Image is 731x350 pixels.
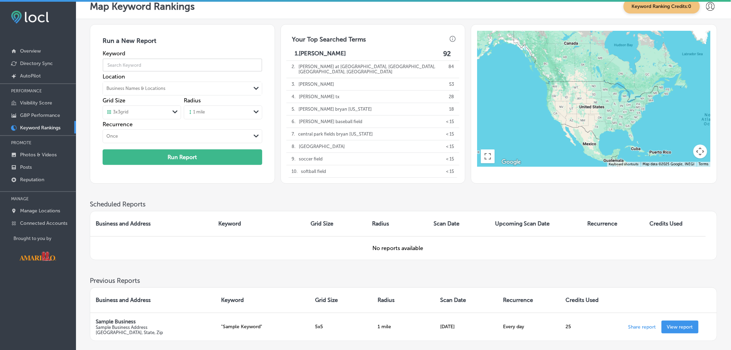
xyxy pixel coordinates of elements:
p: Brought to you by [13,236,76,241]
button: Run Report [103,149,262,165]
td: "Sample Keyword" [216,313,310,341]
p: [PERSON_NAME] at [GEOGRAPHIC_DATA], [GEOGRAPHIC_DATA], [GEOGRAPHIC_DATA], [GEOGRAPHIC_DATA] [298,61,445,78]
p: 18 [449,103,454,115]
th: Credits Used [644,211,706,236]
label: Radius [184,97,201,104]
div: Business Names & Locations [106,86,165,91]
th: Business and Address [90,288,216,313]
p: 7 . [292,128,295,140]
a: Open this area in Google Maps (opens a new window) [500,158,523,167]
button: Map camera controls [693,145,707,158]
p: Sample Business Address [GEOGRAPHIC_DATA], State, Zip [96,325,210,335]
th: Recurrence [582,211,644,236]
label: Keyword [103,50,262,57]
td: Every day [497,313,560,341]
th: Upcoming Scan Date [490,211,582,236]
p: < 15 [446,178,454,190]
p: [PERSON_NAME] athletic complex [300,178,371,190]
p: 6 . [292,116,295,128]
p: 3 . [292,78,295,90]
p: Overview [20,48,41,54]
p: < 15 [446,140,454,153]
button: Keyboard shortcuts [609,162,639,167]
th: Scan Date [435,288,497,313]
button: Toggle fullscreen view [481,149,495,163]
label: 92 [444,50,451,58]
img: Visit Amarillo [13,247,62,266]
p: 10 . [292,165,297,177]
td: 5x5 [310,313,372,341]
p: Sample Business [96,319,210,325]
h3: Scheduled Reports [90,200,717,208]
p: Map Keyword Rankings [90,1,195,12]
p: [PERSON_NAME] bryan [US_STATE] [298,103,372,115]
p: soccer field [299,153,323,165]
p: softball field [301,165,326,177]
div: 1 mile [188,109,205,116]
th: Scan Date [428,211,490,236]
p: < 15 [446,128,454,140]
p: < 15 [446,165,454,177]
th: Grid Size [305,211,367,236]
p: < 15 [446,116,454,128]
a: Terms [699,162,709,166]
span: Map data ©2025 Google, INEGI [643,162,695,166]
h3: Run a New Report [103,37,262,50]
p: 5 . [292,103,295,115]
p: View report [667,324,693,330]
label: Location [103,73,262,80]
p: Visibility Score [20,100,52,106]
p: Manage Locations [20,208,60,214]
input: Search Keyword [103,55,262,75]
p: Reputation [20,177,44,183]
img: fda3e92497d09a02dc62c9cd864e3231.png [11,11,49,24]
label: Grid Size [103,97,125,104]
th: Grid Size [310,288,372,313]
th: Keyword [213,211,305,236]
div: 3 x 3 grid [106,109,129,116]
p: Photos & Videos [20,152,57,158]
p: [GEOGRAPHIC_DATA] [299,140,345,153]
p: 53 [449,78,454,90]
a: View report [662,321,699,333]
p: Directory Sync [20,61,53,66]
p: [PERSON_NAME] tx [299,91,340,103]
p: 9 . [292,153,295,165]
h3: Previous Reports [90,277,717,285]
p: 4 . [292,91,295,103]
p: [PERSON_NAME] baseball field [299,116,362,128]
h3: Your Top Searched Terms [286,30,371,45]
p: central park fields bryan [US_STATE] [298,128,373,140]
td: [DATE] [435,313,497,341]
th: Radius [367,211,428,236]
p: 2 . [292,61,295,78]
td: 1 mile [372,313,435,341]
p: [PERSON_NAME] [298,78,334,90]
p: 8 . [292,140,295,153]
p: Connected Accounts [20,220,67,226]
p: 84 [449,61,454,78]
p: Keyword Rankings [20,125,60,131]
p: Share report [628,322,656,330]
img: Google [500,158,523,167]
p: < 15 [446,153,454,165]
th: Recurrence [497,288,560,313]
td: No reports available [90,236,706,260]
p: GBP Performance [20,112,60,118]
p: 11 . [292,178,297,190]
th: Business and Address [90,211,213,236]
div: Once [106,134,118,139]
p: 28 [449,91,454,103]
label: Recurrence [103,121,262,128]
th: Credits Used [560,288,623,313]
td: 25 [560,313,623,341]
p: Posts [20,164,32,170]
p: 1. [PERSON_NAME] [295,50,346,58]
th: Radius [372,288,435,313]
th: Keyword [216,288,310,313]
p: AutoPilot [20,73,41,79]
